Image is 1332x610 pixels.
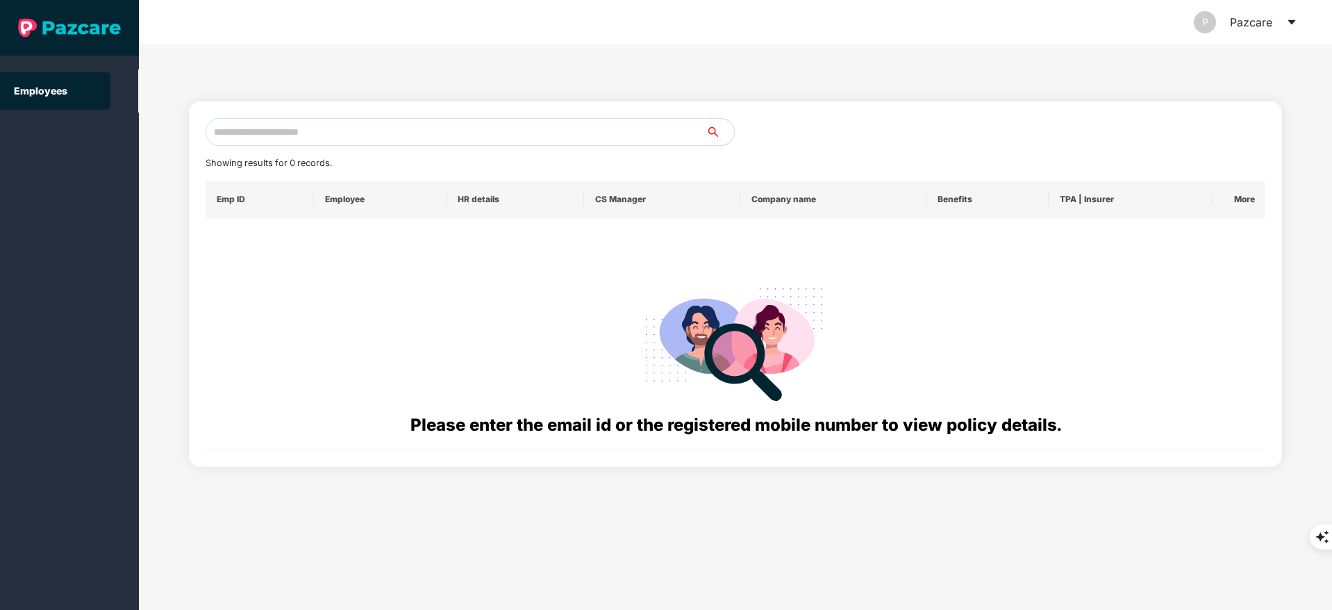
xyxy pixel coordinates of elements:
[584,181,740,218] th: CS Manager
[706,126,734,138] span: search
[1213,181,1265,218] th: More
[635,271,835,412] img: svg+xml;base64,PHN2ZyB4bWxucz0iaHR0cDovL3d3dy53My5vcmcvMjAwMC9zdmciIHdpZHRoPSIyODgiIGhlaWdodD0iMj...
[706,118,735,146] button: search
[410,415,1061,435] span: Please enter the email id or the registered mobile number to view policy details.
[447,181,583,218] th: HR details
[1286,17,1297,28] span: caret-down
[1049,181,1213,218] th: TPA | Insurer
[14,85,67,97] a: Employees
[206,181,315,218] th: Emp ID
[314,181,447,218] th: Employee
[926,181,1049,218] th: Benefits
[1202,11,1208,33] span: P
[740,181,926,218] th: Company name
[206,158,332,168] span: Showing results for 0 records.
